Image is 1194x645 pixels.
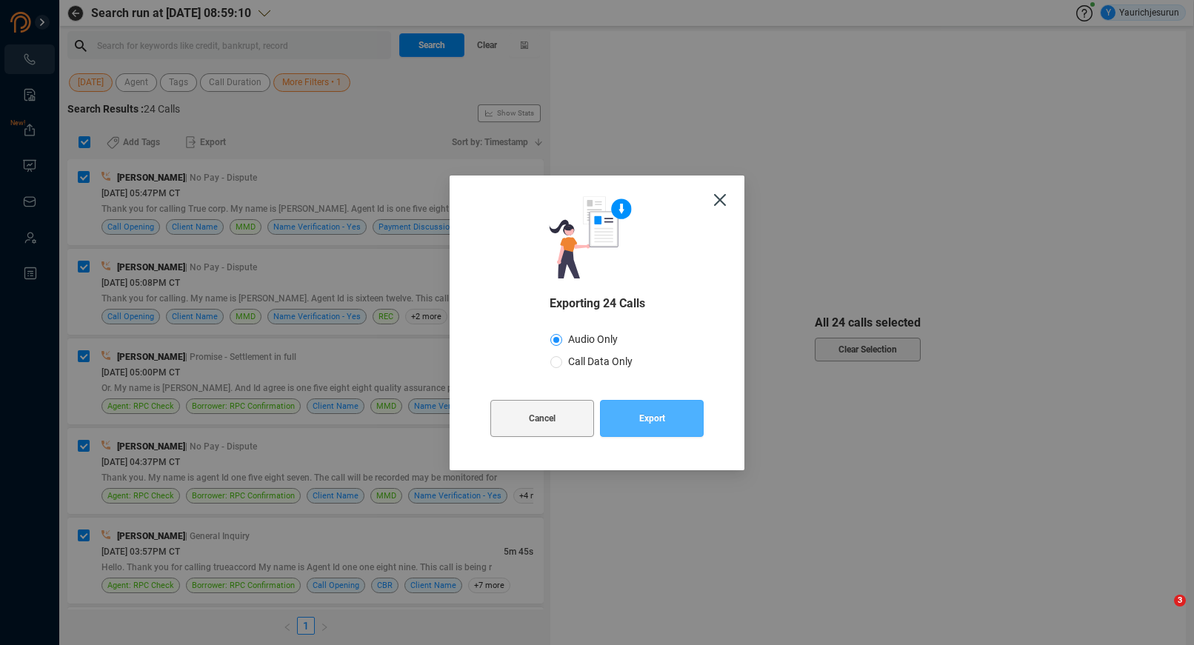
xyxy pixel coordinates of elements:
span: Export [639,400,665,437]
span: Call Data Only [562,355,638,367]
iframe: Intercom live chat [1144,595,1179,630]
span: 3 [1174,595,1186,606]
span: Exporting 24 Calls [550,294,645,313]
span: Cancel [529,400,556,437]
button: Export [600,400,704,437]
span: Audio Only [562,333,624,345]
button: Cancel [490,400,594,437]
button: Close [696,176,744,224]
